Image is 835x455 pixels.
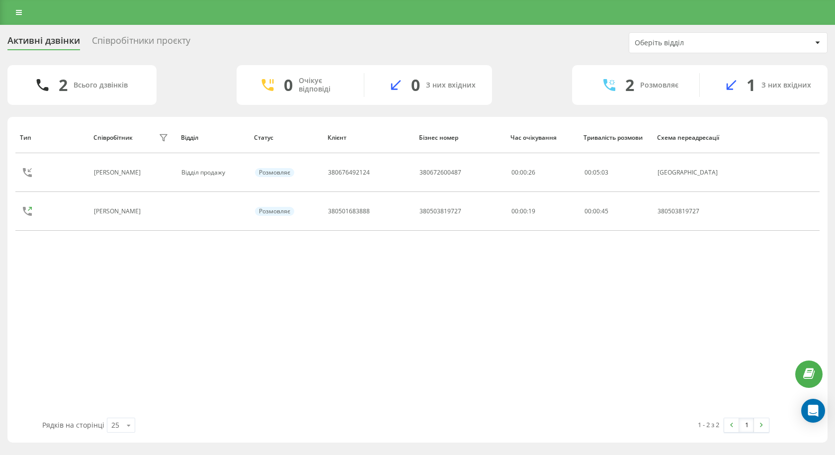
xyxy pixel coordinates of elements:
div: 1 - 2 з 2 [698,420,719,430]
div: 380503819727 [419,208,461,215]
div: Розмовляє [255,168,294,177]
div: Статус [254,134,318,141]
div: Очікує відповіді [299,77,349,93]
div: : : [584,208,608,215]
div: З них вхідних [426,81,476,90]
span: 05 [593,168,600,177]
div: Співробітник [93,134,133,141]
div: Розмовляє [255,207,294,216]
div: [PERSON_NAME] [94,208,143,215]
div: Відділ [181,134,245,141]
div: Тривалість розмови [584,134,648,141]
span: 00 [593,207,600,215]
span: 00 [584,168,591,177]
div: 00:00:19 [511,208,574,215]
div: Клієнт [328,134,410,141]
span: 03 [601,168,608,177]
div: Всього дзвінків [74,81,128,90]
span: 45 [601,207,608,215]
div: Схема переадресації [657,134,742,141]
div: Час очікування [510,134,575,141]
div: Тип [20,134,84,141]
a: 1 [739,418,754,432]
div: 380676492124 [328,169,370,176]
div: 00:00:26 [511,169,574,176]
span: 00 [584,207,591,215]
div: 0 [284,76,293,94]
div: : : [584,169,608,176]
div: Активні дзвінки [7,35,80,51]
div: [GEOGRAPHIC_DATA] [658,169,741,176]
div: 380672600487 [419,169,461,176]
div: 380503819727 [658,208,741,215]
span: Рядків на сторінці [42,420,104,430]
div: Розмовляє [640,81,678,90]
div: Відділ продажу [181,169,244,176]
div: Оберіть відділ [635,39,753,47]
div: 2 [59,76,68,94]
div: 1 [747,76,755,94]
div: Open Intercom Messenger [801,399,825,423]
div: Бізнес номер [419,134,501,141]
div: 380501683888 [328,208,370,215]
div: [PERSON_NAME] [94,169,143,176]
div: Співробітники проєкту [92,35,190,51]
div: 0 [411,76,420,94]
div: 2 [625,76,634,94]
div: З них вхідних [761,81,811,90]
div: 25 [111,420,119,430]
